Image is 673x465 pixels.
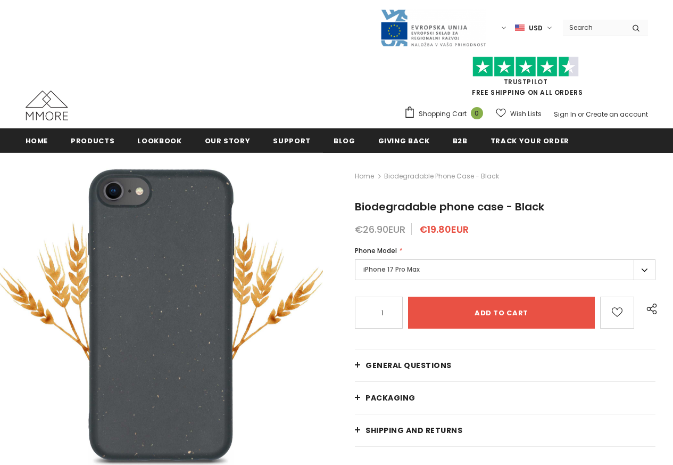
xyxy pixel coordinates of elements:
[586,110,648,119] a: Create an account
[26,91,68,120] img: MMORE Cases
[554,110,576,119] a: Sign In
[365,393,416,403] span: PACKAGING
[137,128,181,152] a: Lookbook
[355,349,655,381] a: General Questions
[71,128,114,152] a: Products
[515,23,525,32] img: USD
[529,23,543,34] span: USD
[496,104,542,123] a: Wish Lists
[491,128,569,152] a: Track your order
[578,110,584,119] span: or
[273,136,311,146] span: support
[365,425,462,436] span: Shipping and returns
[408,297,595,329] input: Add to cart
[510,109,542,119] span: Wish Lists
[26,128,48,152] a: Home
[273,128,311,152] a: support
[380,9,486,47] img: Javni Razpis
[355,246,397,255] span: Phone Model
[419,223,469,236] span: €19.80EUR
[419,109,467,119] span: Shopping Cart
[365,360,452,371] span: General Questions
[380,23,486,32] a: Javni Razpis
[378,128,430,152] a: Giving back
[355,170,374,183] a: Home
[334,128,355,152] a: Blog
[71,136,114,146] span: Products
[404,106,488,122] a: Shopping Cart 0
[334,136,355,146] span: Blog
[26,136,48,146] span: Home
[205,128,251,152] a: Our Story
[404,61,648,97] span: FREE SHIPPING ON ALL ORDERS
[378,136,430,146] span: Giving back
[472,56,579,77] img: Trust Pilot Stars
[453,128,468,152] a: B2B
[471,107,483,119] span: 0
[355,259,655,280] label: iPhone 17 Pro Max
[563,20,624,35] input: Search Site
[491,136,569,146] span: Track your order
[453,136,468,146] span: B2B
[137,136,181,146] span: Lookbook
[205,136,251,146] span: Our Story
[355,199,544,214] span: Biodegradable phone case - Black
[355,414,655,446] a: Shipping and returns
[504,77,548,86] a: Trustpilot
[355,223,405,236] span: €26.90EUR
[384,170,499,183] span: Biodegradable phone case - Black
[355,382,655,414] a: PACKAGING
